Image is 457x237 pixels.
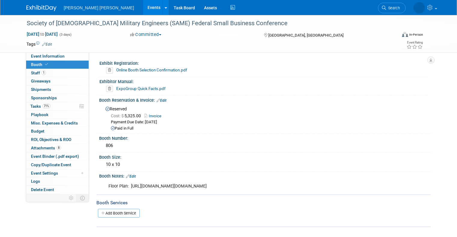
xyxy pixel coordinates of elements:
div: Exhibitor Manual: [99,77,428,85]
a: Giveaways [26,77,89,85]
td: Tags [26,41,52,47]
a: ExpoGroup Quick Facts.pdf [116,86,166,91]
a: Delete attachment? [106,68,115,72]
img: Kelly Graber [413,2,425,13]
span: Copy/Duplicate Event [31,162,71,167]
a: Online Booth Selection Confirmation.pdf [116,67,187,72]
a: Shipments [26,85,89,94]
a: Tasks71% [26,102,89,110]
div: Event Format [364,31,423,40]
span: Modified Layout [81,172,83,174]
a: Event Binder (.pdf export) [26,152,89,160]
a: Delete attachment? [106,87,115,91]
a: Event Information [26,52,89,60]
span: Staff [31,70,46,75]
span: Event Binder (.pdf export) [31,154,79,159]
div: 10 x 10 [104,160,426,169]
a: Staff1 [26,69,89,77]
span: Delete Event [31,187,54,192]
div: Reserved [104,104,426,132]
span: Tasks [30,104,50,109]
span: [PERSON_NAME] [PERSON_NAME] [64,5,134,10]
span: 1 [41,70,46,75]
a: Logs [26,177,89,185]
a: Attachments8 [26,144,89,152]
span: 71% [42,104,50,108]
span: Shipments [31,87,51,92]
span: Search [386,6,400,10]
a: Booth [26,61,89,69]
a: Edit [126,174,136,178]
a: ROI, Objectives & ROO [26,136,89,144]
div: Booth Number: [99,134,431,141]
span: Attachments [31,145,61,150]
td: Toggle Event Tabs [77,194,89,202]
div: Payment Due Date: [DATE] [111,119,426,125]
span: Misc. Expenses & Credits [31,121,78,125]
a: Copy/Duplicate Event [26,161,89,169]
span: 8 [56,145,61,150]
div: 806 [104,141,426,150]
a: Sponsorships [26,94,89,102]
div: Exhibit Registration: [99,59,428,66]
td: Personalize Event Tab Strip [66,194,77,202]
span: Cost: $ [111,113,124,118]
span: Logs [31,179,40,184]
span: Playbook [31,112,48,117]
span: Event Settings [31,171,58,175]
span: ROI, Objectives & ROO [31,137,71,142]
div: Paid in Full [111,126,426,131]
a: Event Settings [26,169,89,177]
span: (3 days) [59,33,72,37]
div: In-Person [409,32,423,37]
div: Society of [DEMOGRAPHIC_DATA] Military Engineers (SAME) Federal Small Business Conference [25,18,389,29]
div: Booth Notes: [99,172,431,179]
button: Committed [128,31,164,38]
span: Booth [31,62,49,67]
span: [DATE] [DATE] [26,31,58,37]
span: 5,325.00 [111,113,143,118]
span: Giveaways [31,79,50,83]
a: Search [378,3,406,13]
a: Misc. Expenses & Credits [26,119,89,127]
a: Edit [42,42,52,46]
a: Add Booth Service [98,209,140,217]
span: Budget [31,129,44,133]
div: Floor Plan: [URL][DOMAIN_NAME][DOMAIN_NAME] [104,180,366,192]
a: Delete Event [26,186,89,194]
a: Edit [157,98,166,103]
div: Booth Reservation & Invoice: [99,96,431,103]
a: Invoice [144,114,164,118]
span: Sponsorships [31,95,57,100]
span: to [39,32,45,37]
img: ExhibitDay [26,5,56,11]
img: Format-Inperson.png [402,32,408,37]
span: [GEOGRAPHIC_DATA], [GEOGRAPHIC_DATA] [268,33,343,37]
a: Playbook [26,111,89,119]
a: Budget [26,127,89,135]
i: Booth reservation complete [45,63,48,66]
span: Event Information [31,54,65,58]
div: Booth Services [96,199,431,206]
div: Event Rating [407,41,423,44]
div: Booth Size: [99,153,431,160]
